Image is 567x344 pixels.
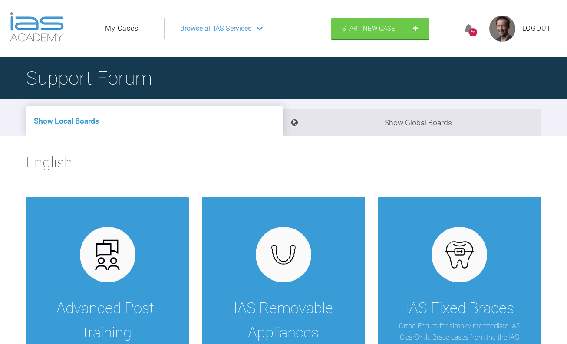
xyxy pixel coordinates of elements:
h1: Support Forum [26,63,152,93]
img: advanced.73cea251.svg [91,238,124,272]
img: logo-light.3e3ef733.png [10,12,64,42]
a: Logout [522,23,551,34]
h2: English [26,151,541,182]
div: IAS Fixed Braces [405,296,514,321]
img: fixed.9f4e6236.svg [443,238,476,272]
a: My Cases [105,23,138,34]
div: 56 [469,28,477,36]
li: Show Global Boards [283,109,541,136]
img: profile.png [489,16,515,42]
li: Show Local Boards [26,106,283,136]
a: Start New Case [331,18,429,39]
img: removables.927eaa4e.svg [267,242,300,267]
span: Start New Case [342,25,395,33]
span: Browse all IAS Services [180,23,251,34]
